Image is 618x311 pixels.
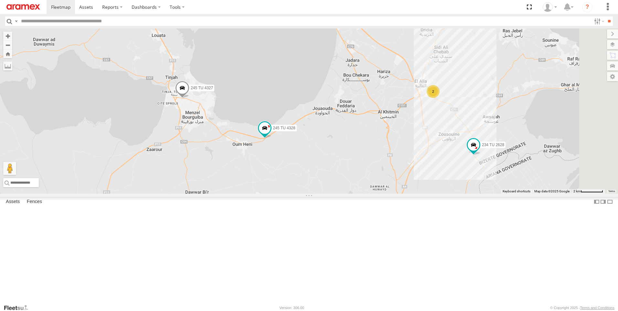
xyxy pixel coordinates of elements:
[3,40,12,49] button: Zoom out
[550,306,614,310] div: © Copyright 2025 -
[600,197,606,206] label: Dock Summary Table to the Right
[571,189,605,194] button: Map Scale: 2 km per 66 pixels
[6,4,40,10] img: aramex-logo.svg
[3,61,12,70] label: Measure
[607,72,618,81] label: Map Settings
[591,16,605,26] label: Search Filter Options
[273,125,295,130] span: 245 TU 4328
[191,86,213,90] span: 245 TU 4327
[580,306,614,310] a: Terms and Conditions
[14,16,19,26] label: Search Query
[3,32,12,40] button: Zoom in
[24,197,45,206] label: Fences
[280,306,304,310] div: Version: 306.00
[582,2,592,12] i: ?
[503,189,530,194] button: Keyboard shortcuts
[3,49,12,58] button: Zoom Home
[482,143,504,147] span: 234 TU 2628
[608,190,615,193] a: Terms (opens in new tab)
[593,197,600,206] label: Dock Summary Table to the Left
[4,305,33,311] a: Visit our Website
[3,162,16,175] button: Drag Pegman onto the map to open Street View
[607,197,613,206] label: Hide Summary Table
[534,189,570,193] span: Map data ©2025 Google
[427,85,440,98] div: 2
[3,197,23,206] label: Assets
[540,2,559,12] div: MohamedHaythem Bouchagfa
[573,189,581,193] span: 2 km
